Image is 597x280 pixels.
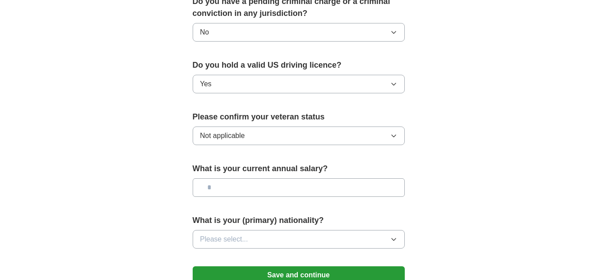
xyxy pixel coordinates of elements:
[193,59,405,71] label: Do you hold a valid US driving licence?
[193,111,405,123] label: Please confirm your veteran status
[200,27,209,38] span: No
[193,230,405,249] button: Please select...
[200,79,212,89] span: Yes
[193,75,405,93] button: Yes
[193,163,405,175] label: What is your current annual salary?
[193,215,405,226] label: What is your (primary) nationality?
[193,23,405,42] button: No
[200,234,248,245] span: Please select...
[193,127,405,145] button: Not applicable
[200,130,245,141] span: Not applicable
